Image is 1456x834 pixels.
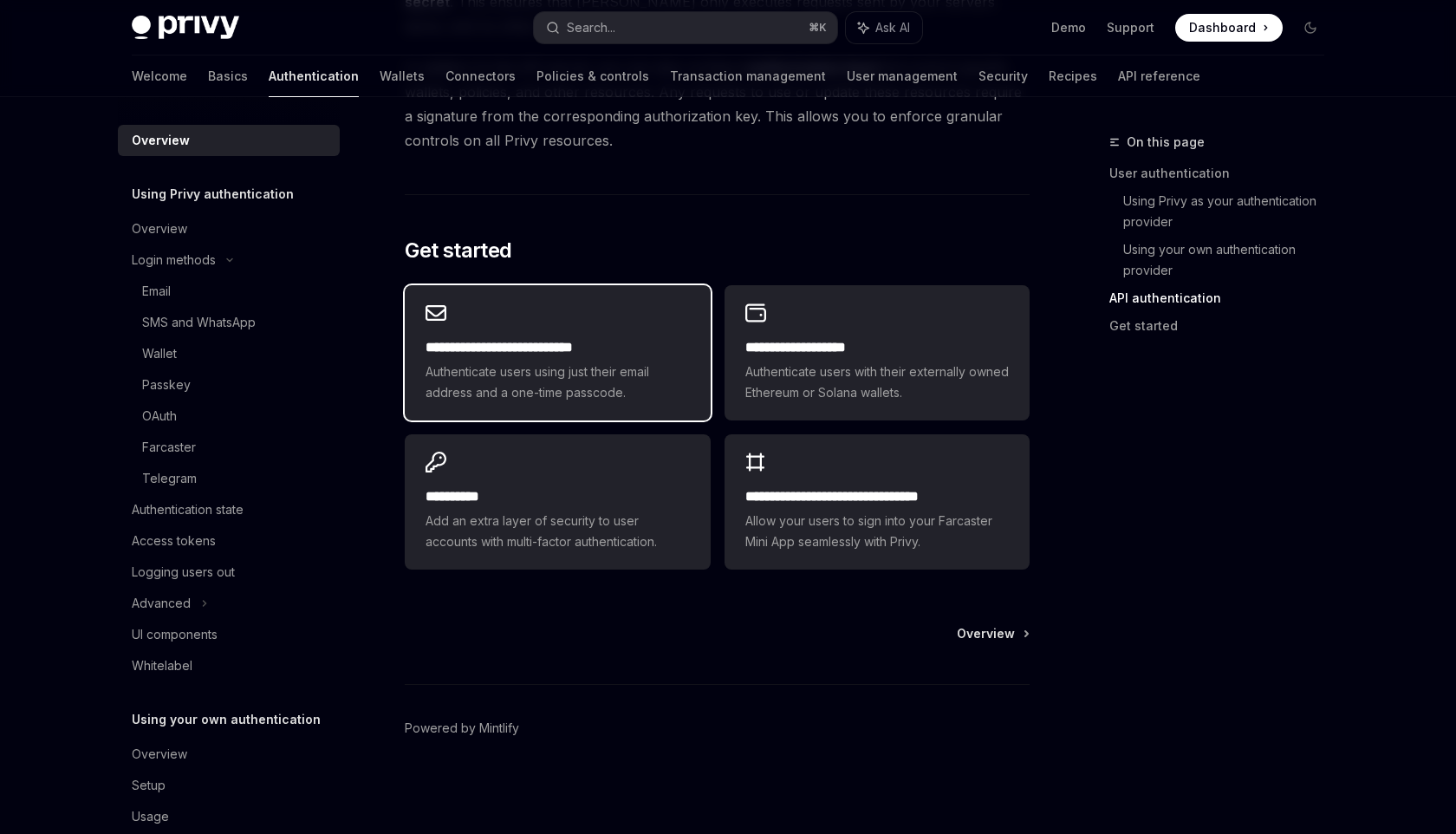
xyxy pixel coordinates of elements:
[269,55,359,97] a: Authentication
[132,184,294,205] h5: Using Privy authentication
[725,285,1030,420] a: **** **** **** ****Authenticate users with their externally owned Ethereum or Solana wallets.
[142,437,196,458] div: Farcaster
[142,375,191,395] div: Passkey
[118,801,340,832] a: Usage
[118,432,340,463] a: Farcaster
[1109,284,1338,312] a: API authentication
[118,463,340,494] a: Telegram
[142,468,197,489] div: Telegram
[1118,55,1200,97] a: API reference
[118,739,340,770] a: Overview
[745,362,1009,403] span: Authenticate users with their externally owned Ethereum or Solana wallets.
[1107,19,1154,36] a: Support
[132,655,192,676] div: Whitelabel
[380,55,425,97] a: Wallets
[1297,14,1324,42] button: Toggle dark mode
[118,770,340,801] a: Setup
[132,16,239,40] img: dark logo
[118,276,340,307] a: Email
[847,55,958,97] a: User management
[118,557,340,588] a: Logging users out
[567,17,615,38] div: Search...
[1123,236,1338,284] a: Using your own authentication provider
[132,624,218,645] div: UI components
[1051,19,1086,36] a: Demo
[1049,55,1097,97] a: Recipes
[978,55,1028,97] a: Security
[809,21,827,35] span: ⌘ K
[426,511,689,552] span: Add an extra layer of security to user accounts with multi-factor authentication.
[118,369,340,401] a: Passkey
[132,499,244,520] div: Authentication state
[405,434,710,570] a: **** *****Add an extra layer of security to user accounts with multi-factor authentication.
[142,281,171,302] div: Email
[118,125,340,156] a: Overview
[405,720,519,737] a: Powered by Mintlify
[132,562,235,583] div: Logging users out
[1175,14,1283,42] a: Dashboard
[846,12,922,43] button: Ask AI
[1123,187,1338,236] a: Using Privy as your authentication provider
[142,343,177,364] div: Wallet
[142,312,256,333] div: SMS and WhatsApp
[118,338,340,369] a: Wallet
[208,55,248,97] a: Basics
[132,709,321,730] h5: Using your own authentication
[875,19,910,36] span: Ask AI
[118,619,340,650] a: UI components
[118,650,340,681] a: Whitelabel
[132,775,166,796] div: Setup
[745,511,1009,552] span: Allow your users to sign into your Farcaster Mini App seamlessly with Privy.
[118,213,340,244] a: Overview
[132,250,216,270] div: Login methods
[118,307,340,338] a: SMS and WhatsApp
[534,12,837,43] button: Search...⌘K
[132,744,187,765] div: Overview
[132,593,191,614] div: Advanced
[132,806,169,827] div: Usage
[405,55,1030,153] span: In addition to the API secret, you can also configure that control specific wallets, policies, an...
[1189,19,1256,36] span: Dashboard
[426,362,689,403] span: Authenticate users using just their email address and a one-time passcode.
[405,237,511,264] span: Get started
[445,55,516,97] a: Connectors
[132,531,216,551] div: Access tokens
[1109,160,1338,187] a: User authentication
[132,218,187,239] div: Overview
[142,406,177,427] div: OAuth
[957,625,1028,642] a: Overview
[118,401,340,432] a: OAuth
[118,494,340,525] a: Authentication state
[670,55,826,97] a: Transaction management
[1109,312,1338,340] a: Get started
[132,130,190,151] div: Overview
[536,55,649,97] a: Policies & controls
[1127,132,1205,153] span: On this page
[118,525,340,557] a: Access tokens
[957,625,1015,642] span: Overview
[132,55,187,97] a: Welcome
